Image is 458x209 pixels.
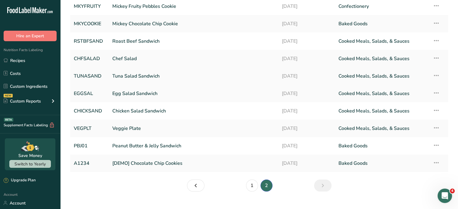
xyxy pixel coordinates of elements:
[112,17,275,30] a: Mickey Chocolate Chip Cookie
[112,87,275,100] a: Egg Salad Sandwich
[74,157,105,170] a: A1234
[112,140,275,152] a: Peanut Butter & Jelly Sandwich
[112,105,275,117] a: Chicken Salad Sandwich
[112,122,275,135] a: Veggie Plate
[282,122,331,135] a: [DATE]
[187,180,204,192] a: Page 1.
[282,70,331,82] a: [DATE]
[338,52,425,65] a: Cooked Meals, Salads, & Sauces
[74,140,105,152] a: PBJ01
[314,180,332,192] a: Page 3.
[338,157,425,170] a: Baked Goods
[74,87,105,100] a: EGGSAL
[14,161,46,167] span: Switch to Yearly
[438,189,452,203] iframe: Intercom live chat
[338,87,425,100] a: Cooked Meals, Salads, & Sauces
[112,157,275,170] a: [DEMO] Chocolate Chip Cookies
[74,70,105,82] a: TUNASAND
[4,94,13,97] div: NEW
[112,35,275,48] a: Roast Beef Sandwich
[4,118,13,121] div: BETA
[74,52,105,65] a: CHFSALAD
[112,70,275,82] a: Tuna Salad Sandwich
[282,87,331,100] a: [DATE]
[74,122,105,135] a: VEGPLT
[74,17,105,30] a: MKYCOOKIE
[338,105,425,117] a: Cooked Meals, Salads, & Sauces
[282,52,331,65] a: [DATE]
[246,180,258,192] a: Page 1.
[112,52,275,65] a: Chef Salad
[282,35,331,48] a: [DATE]
[282,157,331,170] a: [DATE]
[338,140,425,152] a: Baked Goods
[338,17,425,30] a: Baked Goods
[338,35,425,48] a: Cooked Meals, Salads, & Sauces
[4,98,41,104] div: Custom Reports
[282,17,331,30] a: [DATE]
[4,31,57,41] button: Hire an Expert
[282,105,331,117] a: [DATE]
[4,177,36,183] div: Upgrade Plan
[338,70,425,82] a: Cooked Meals, Salads, & Sauces
[18,152,42,159] div: Save Money
[338,122,425,135] a: Cooked Meals, Salads, & Sauces
[74,105,105,117] a: CHICKSAND
[74,35,105,48] a: RSTBFSAND
[450,189,455,193] span: 4
[282,140,331,152] a: [DATE]
[9,160,51,168] button: Switch to Yearly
